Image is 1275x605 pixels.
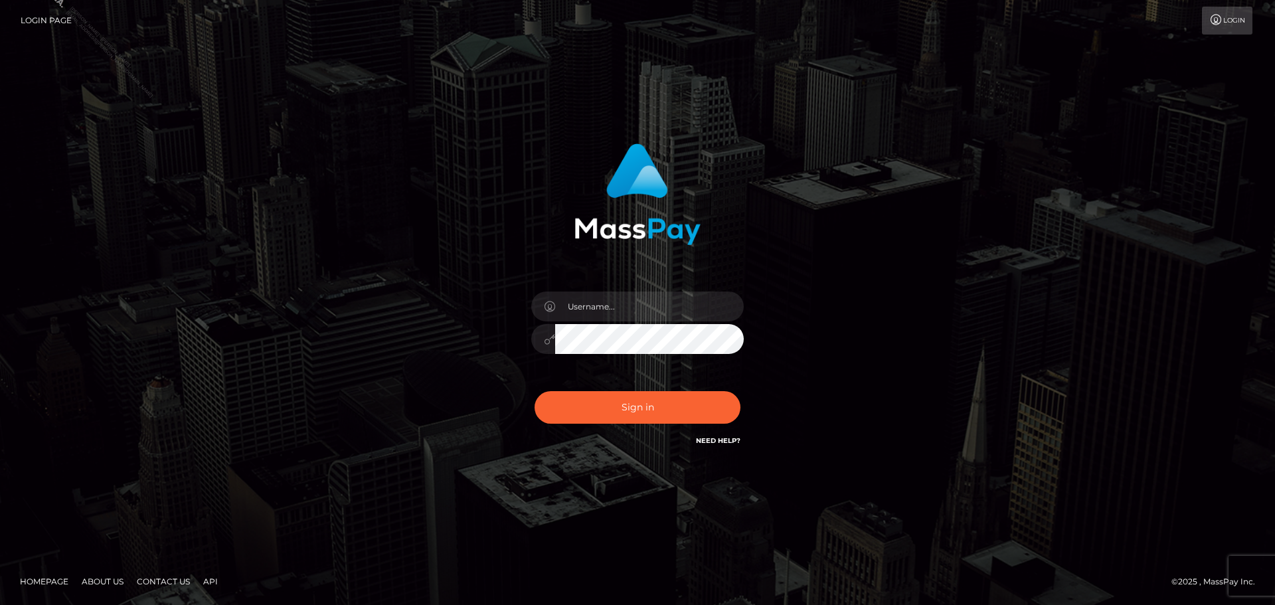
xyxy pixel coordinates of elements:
img: MassPay Login [574,143,701,245]
button: Sign in [535,391,740,424]
div: © 2025 , MassPay Inc. [1171,574,1265,589]
a: Login [1202,7,1252,35]
a: Login Page [21,7,72,35]
a: Homepage [15,571,74,592]
a: API [198,571,223,592]
a: Need Help? [696,436,740,445]
a: Contact Us [131,571,195,592]
a: About Us [76,571,129,592]
input: Username... [555,292,744,321]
